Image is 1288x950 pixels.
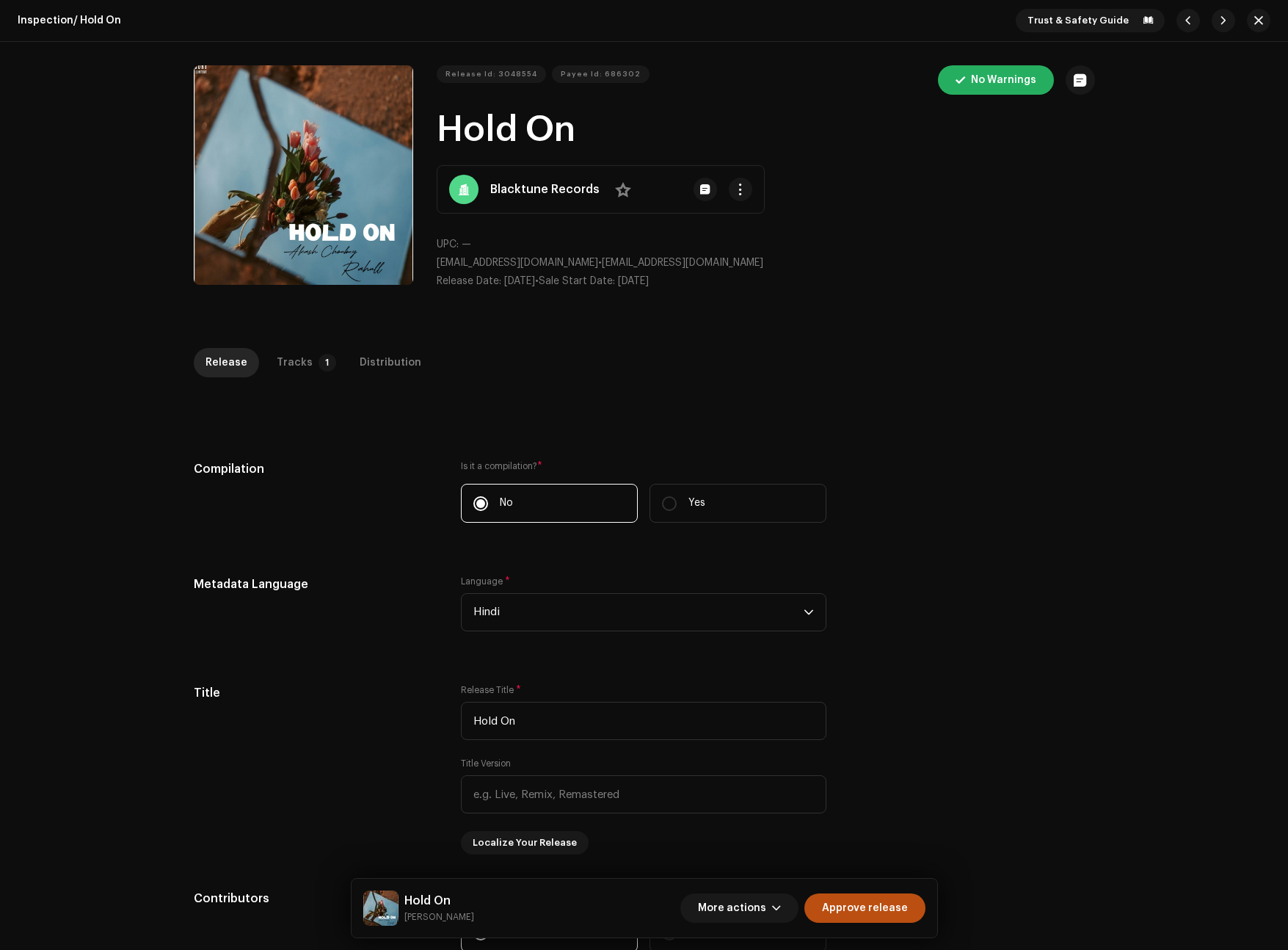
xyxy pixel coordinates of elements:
[461,758,511,769] label: Title Version
[437,258,598,268] span: [EMAIL_ADDRESS][DOMAIN_NAME]
[194,576,438,593] h5: Metadata Language
[205,348,247,377] div: Release
[437,106,1095,153] h1: Hold On
[461,460,826,472] label: Is it a compilation?
[277,348,313,377] div: Tracks
[473,594,804,631] span: Hindi
[462,239,471,250] span: —
[445,59,537,89] span: Release Id: 3048554
[437,276,539,286] span: •
[561,59,641,89] span: Payee Id: 686302
[618,276,649,286] span: [DATE]
[504,276,535,286] span: [DATE]
[552,65,650,83] button: Payee Id: 686302
[437,255,1095,271] p: •
[804,594,814,631] div: dropdown trigger
[698,893,766,923] span: More actions
[437,65,546,83] button: Release Id: 3048554
[688,496,705,511] p: Yes
[360,348,421,377] div: Distribution
[461,684,521,696] label: Release Title
[194,460,438,478] h5: Compilation
[500,496,513,511] p: No
[461,831,589,855] button: Localize Your Release
[319,354,336,371] p-badge: 1
[194,684,438,702] h5: Title
[539,276,615,286] span: Sale Start Date:
[461,576,510,587] label: Language
[194,890,438,907] h5: Contributors
[404,910,474,924] small: Hold On
[602,258,763,268] span: [EMAIL_ADDRESS][DOMAIN_NAME]
[804,893,925,923] button: Approve release
[822,893,908,923] span: Approve release
[404,892,474,910] h5: Hold On
[437,239,459,250] span: UPC:
[680,893,798,923] button: More actions
[437,276,501,286] span: Release Date:
[363,891,399,926] img: 6aa012fc-5169-4e87-87de-97b045bbd8b0
[461,702,826,740] input: e.g. My Great Song
[490,181,600,198] strong: Blacktune Records
[461,775,826,813] input: e.g. Live, Remix, Remastered
[473,828,577,857] span: Localize Your Release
